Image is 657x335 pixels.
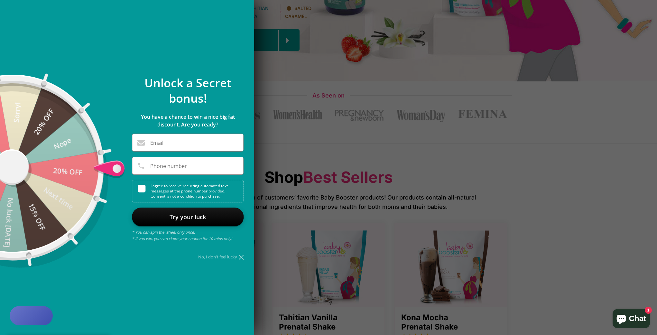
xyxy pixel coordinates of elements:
label: Phone number [150,163,187,169]
div: I agree to receive recurring automated text messages at the phone number provided. Consent is not... [138,180,243,202]
div: No, I don't feel lucky [132,255,244,259]
p: You have a chance to win a nice big fat discount. Are you ready? [132,113,244,128]
inbox-online-store-chat: Shopify online store chat [611,309,652,330]
p: * You can spin the wheel only once. [132,229,244,236]
button: Rewards [10,306,53,325]
p: Unlock a Secret bonus! [132,75,244,106]
p: * If you win, you can claim your coupon for 10 mins only! [132,236,244,242]
label: Email [150,140,163,145]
